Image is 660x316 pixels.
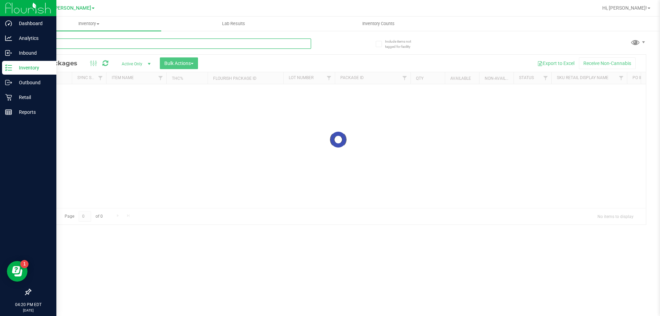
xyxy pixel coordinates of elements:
p: Dashboard [12,19,53,28]
input: Search Package ID, Item Name, SKU, Lot or Part Number... [30,39,311,49]
iframe: Resource center [7,261,27,282]
span: Ft. [PERSON_NAME] [46,5,91,11]
p: Retail [12,93,53,101]
span: Lab Results [213,21,254,27]
p: Analytics [12,34,53,42]
span: Inventory [16,21,161,27]
p: Inventory [12,64,53,72]
inline-svg: Reports [5,109,12,116]
span: Include items not tagged for facility [385,39,419,49]
iframe: Resource center unread badge [20,260,29,268]
inline-svg: Outbound [5,79,12,86]
span: Inventory Counts [353,21,404,27]
p: Outbound [12,78,53,87]
inline-svg: Inventory [5,64,12,71]
p: Inbound [12,49,53,57]
p: [DATE] [3,308,53,313]
inline-svg: Analytics [5,35,12,42]
inline-svg: Dashboard [5,20,12,27]
span: Hi, [PERSON_NAME]! [602,5,647,11]
a: Lab Results [161,17,306,31]
inline-svg: Retail [5,94,12,101]
a: Inventory [16,17,161,31]
p: 04:20 PM EDT [3,302,53,308]
p: Reports [12,108,53,116]
a: Inventory Counts [306,17,451,31]
inline-svg: Inbound [5,50,12,56]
